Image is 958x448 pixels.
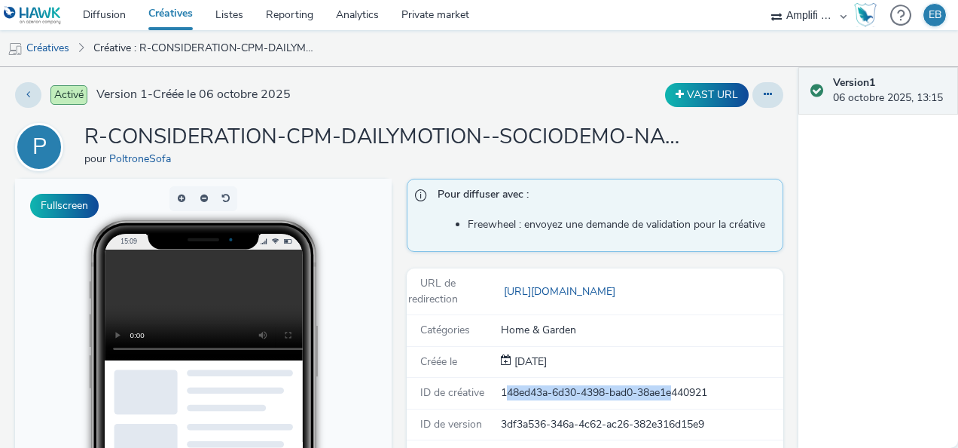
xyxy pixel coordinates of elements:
li: Freewheel : envoyez une demande de validation pour la créative [468,217,775,232]
span: URL de redirection [408,276,458,305]
li: Smartphone [251,312,358,330]
span: 15:09 [105,58,122,66]
img: undefined Logo [4,6,62,25]
h1: R-CONSIDERATION-CPM-DAILYMOTION--SOCIODEMO-NA-TRUEVIEWSKIPPABLE-1x1-Multidevice-15s_PROMO_W41_V1_... [84,123,687,152]
a: Créative : R-CONSIDERATION-CPM-DAILYMOTION--SOCIODEMO-NA-TRUEVIEWSKIPPABLE-1x1-Multidevice-15s_PR... [86,30,325,66]
span: Créée le [420,354,457,369]
div: Home & Garden [501,323,782,338]
strong: Version 1 [833,75,875,90]
span: [DATE] [511,354,547,369]
div: 06 octobre 2025, 13:15 [833,75,946,106]
span: ID de version [420,417,482,431]
span: Pour diffuser avec : [438,187,767,207]
div: Dupliquer la créative en un VAST URL [661,83,752,107]
span: Smartphone [271,317,320,326]
div: P [32,126,47,168]
li: Desktop [251,330,358,348]
a: P [15,140,69,154]
span: Desktop [271,335,305,344]
img: mobile [8,41,23,57]
li: QR Code [251,348,358,367]
div: EB [929,4,941,26]
div: Création 06 octobre 2025, 13:15 [511,354,547,370]
div: 148ed43a-6d30-4398-bad0-38ae1e440921 [501,385,782,400]
span: Version 1 - Créée le 06 octobre 2025 [96,86,291,103]
div: 3df3a536-346a-4c62-ac26-382e316d15e9 [501,417,782,432]
a: PoltroneSofa [109,152,177,166]
button: Fullscreen [30,194,99,218]
img: Hawk Academy [854,3,877,27]
span: QR Code [271,353,307,362]
button: VAST URL [665,83,749,107]
span: Catégories [420,323,470,337]
a: [URL][DOMAIN_NAME] [501,284,621,299]
span: ID de créative [420,385,484,400]
a: Hawk Academy [854,3,883,27]
span: Activé [50,85,87,105]
span: pour [84,152,109,166]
